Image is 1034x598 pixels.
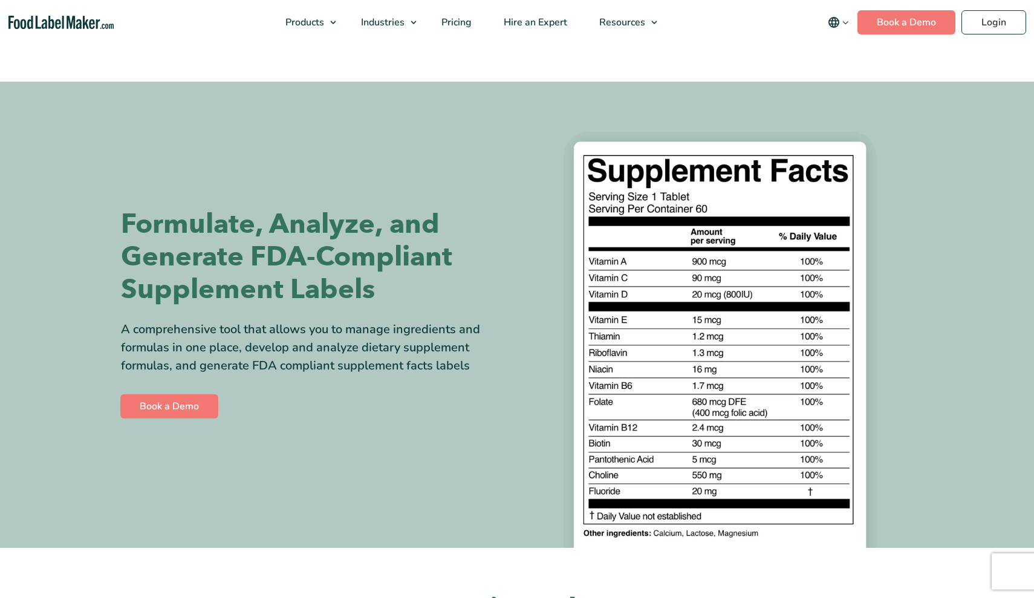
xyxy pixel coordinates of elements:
[121,208,508,306] h1: Formulate, Analyze, and Generate FDA-Compliant Supplement Labels
[121,320,508,375] div: A comprehensive tool that allows you to manage ingredients and formulas in one place, develop and...
[596,16,646,29] span: Resources
[438,16,473,29] span: Pricing
[120,394,218,418] a: Book a Demo
[357,16,406,29] span: Industries
[857,10,955,34] a: Book a Demo
[282,16,325,29] span: Products
[500,16,568,29] span: Hire an Expert
[961,10,1026,34] a: Login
